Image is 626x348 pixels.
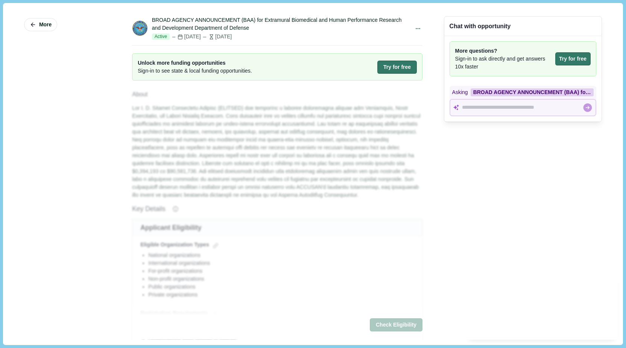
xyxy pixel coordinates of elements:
[555,52,591,65] button: Try for free
[450,86,596,99] div: Asking
[455,47,553,55] span: More questions?
[370,319,422,332] button: Check Eligibility
[152,33,170,40] span: Active
[450,22,511,30] div: Chat with opportunity
[202,33,232,41] div: [DATE]
[39,21,52,28] span: More
[471,88,594,96] div: BROAD AGENCY ANNOUNCEMENT (BAA) for Extramural Biomedical and Human Performance Research and Deve...
[377,61,417,74] button: Try for free
[132,21,147,36] img: DOD.png
[152,16,411,32] div: BROAD AGENCY ANNOUNCEMENT (BAA) for Extramural Biomedical and Human Performance Research and Deve...
[24,18,57,31] button: More
[138,59,252,67] span: Unlock more funding opportunities
[138,67,252,75] span: Sign-in to see state & local funding opportunities.
[171,33,201,41] div: [DATE]
[455,55,553,71] span: Sign-in to ask directly and get answers 10x faster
